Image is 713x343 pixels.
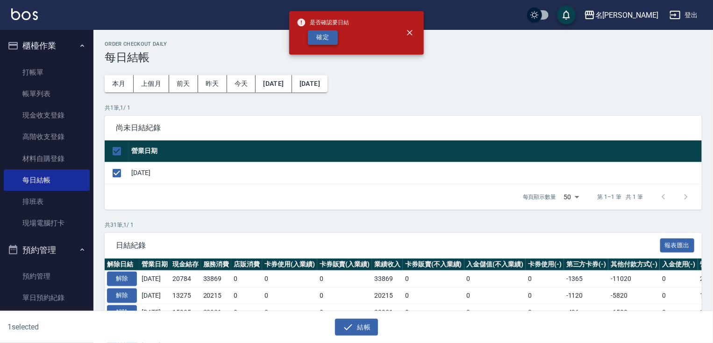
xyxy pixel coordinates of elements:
[595,9,658,21] div: 名[PERSON_NAME]
[107,272,137,286] button: 解除
[4,105,90,126] a: 現金收支登錄
[129,140,702,162] th: 營業日期
[105,104,702,112] p: 共 1 筆, 1 / 1
[564,304,609,321] td: -496
[129,162,702,184] td: [DATE]
[523,193,556,201] p: 每頁顯示數量
[201,287,232,304] td: 20215
[464,259,526,271] th: 入金儲值(不入業績)
[107,305,137,320] button: 解除
[4,126,90,147] a: 高階收支登錄
[4,287,90,308] a: 單日預約紀錄
[170,304,201,321] td: 15935
[4,148,90,169] a: 材料自購登錄
[262,271,317,287] td: 0
[116,123,691,133] span: 尚未日結紀錄
[4,266,90,287] a: 預約管理
[660,240,695,249] a: 報表匯出
[170,287,201,304] td: 13275
[660,259,698,271] th: 入金使用(-)
[105,75,134,92] button: 本月
[139,304,170,321] td: [DATE]
[464,304,526,321] td: 0
[231,271,262,287] td: 0
[464,287,526,304] td: 0
[557,6,576,24] button: save
[297,18,349,27] span: 是否確認要日結
[608,287,660,304] td: -5820
[201,259,232,271] th: 服務消費
[598,193,643,201] p: 第 1–1 筆 共 1 筆
[372,259,403,271] th: 業績收入
[169,75,198,92] button: 前天
[105,51,702,64] h3: 每日結帳
[4,62,90,83] a: 打帳單
[660,287,698,304] td: 0
[262,287,317,304] td: 0
[526,259,564,271] th: 卡券使用(-)
[4,83,90,105] a: 帳單列表
[317,271,372,287] td: 0
[403,304,464,321] td: 0
[608,304,660,321] td: -6500
[317,287,372,304] td: 0
[170,259,201,271] th: 現金結存
[4,212,90,234] a: 現場電腦打卡
[403,271,464,287] td: 0
[464,271,526,287] td: 0
[134,75,169,92] button: 上個月
[262,259,317,271] th: 卡券使用(入業績)
[660,271,698,287] td: 0
[666,7,702,24] button: 登出
[231,259,262,271] th: 店販消費
[201,304,232,321] td: 22931
[526,304,564,321] td: 0
[560,184,583,210] div: 50
[4,309,90,330] a: 單週預約紀錄
[4,238,90,262] button: 預約管理
[317,304,372,321] td: 0
[403,287,464,304] td: 0
[201,271,232,287] td: 33869
[231,304,262,321] td: 0
[231,287,262,304] td: 0
[256,75,292,92] button: [DATE]
[116,241,660,250] span: 日結紀錄
[564,287,609,304] td: -1120
[198,75,227,92] button: 昨天
[107,288,137,303] button: 解除
[660,304,698,321] td: 0
[660,238,695,253] button: 報表匯出
[105,41,702,47] h2: Order checkout daily
[4,191,90,212] a: 排班表
[335,319,378,336] button: 結帳
[139,271,170,287] td: [DATE]
[580,6,662,25] button: 名[PERSON_NAME]
[526,287,564,304] td: 0
[170,271,201,287] td: 20784
[105,259,139,271] th: 解除日結
[262,304,317,321] td: 0
[372,304,403,321] td: 22931
[608,259,660,271] th: 其他付款方式(-)
[608,271,660,287] td: -11020
[4,169,90,191] a: 每日結帳
[7,321,177,333] h6: 1 selected
[292,75,328,92] button: [DATE]
[403,259,464,271] th: 卡券販賣(不入業績)
[139,259,170,271] th: 營業日期
[11,8,38,20] img: Logo
[317,259,372,271] th: 卡券販賣(入業績)
[564,271,609,287] td: -1365
[308,30,338,45] button: 確定
[372,271,403,287] td: 33869
[564,259,609,271] th: 第三方卡券(-)
[4,34,90,58] button: 櫃檯作業
[105,221,702,229] p: 共 31 筆, 1 / 1
[526,271,564,287] td: 0
[227,75,256,92] button: 今天
[399,22,420,43] button: close
[139,287,170,304] td: [DATE]
[372,287,403,304] td: 20215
